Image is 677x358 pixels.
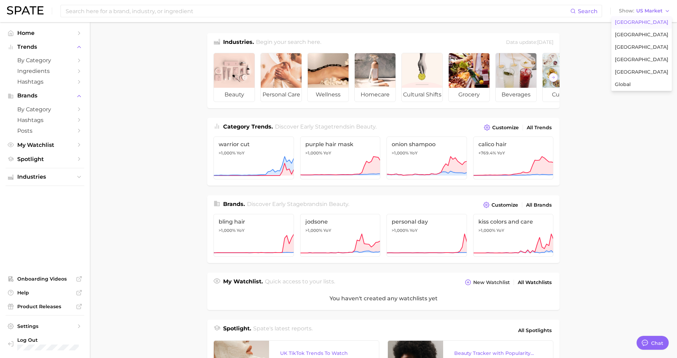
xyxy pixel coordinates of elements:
[219,228,236,233] span: >1,000%
[518,280,552,285] span: All Watchlists
[473,214,554,257] a: kiss colors and care>1,000% YoY
[478,218,549,225] span: kiss colors and care
[449,88,489,102] span: grocery
[223,201,245,207] span: Brands .
[615,19,668,25] span: [GEOGRAPHIC_DATA]
[615,69,668,75] span: [GEOGRAPHIC_DATA]
[300,214,381,257] a: jodsone>1,000% YoY
[617,7,672,16] button: ShowUS Market
[6,172,84,182] button: Industries
[17,303,73,310] span: Product Releases
[448,53,490,102] a: grocery
[392,150,409,156] span: >1,000%
[275,123,376,130] span: Discover Early Stage trends in .
[518,326,552,335] span: All Spotlights
[6,76,84,87] a: Hashtags
[578,8,598,15] span: Search
[525,123,553,132] a: All Trends
[323,150,331,156] span: YoY
[6,154,84,164] a: Spotlight
[478,150,496,156] span: +769.4%
[17,276,73,282] span: Onboarding Videos
[410,150,418,156] span: YoY
[516,278,553,287] a: All Watchlists
[17,117,73,123] span: Hashtags
[17,68,73,74] span: Ingredients
[223,324,251,336] h1: Spotlight.
[17,142,73,148] span: My Watchlist
[6,125,84,136] a: Posts
[17,44,73,50] span: Trends
[506,38,553,47] div: Data update: [DATE]
[516,324,553,336] a: All Spotlights
[323,228,331,233] span: YoY
[7,6,44,15] img: SPATE
[253,324,313,336] h2: Spate's latest reports.
[213,53,255,102] a: beauty
[17,174,73,180] span: Industries
[392,218,462,225] span: personal day
[213,214,294,257] a: bling hair>1,000% YoY
[481,200,520,210] button: Customize
[6,42,84,52] button: Trends
[6,28,84,38] a: Home
[305,218,375,225] span: jodsone
[549,73,558,82] button: Scroll Right
[65,5,570,17] input: Search here for a brand, industry, or ingredient
[17,337,87,343] span: Log Out
[307,53,349,102] a: wellness
[6,335,84,352] a: Log out. Currently logged in with e-mail sameera.polavar@gmail.com.
[219,150,236,156] span: >1,000%
[17,57,73,64] span: by Category
[543,88,583,102] span: culinary
[6,301,84,312] a: Product Releases
[6,274,84,284] a: Onboarding Videos
[305,150,322,156] span: >1,000%
[492,125,519,131] span: Customize
[392,141,462,148] span: onion shampoo
[473,136,554,179] a: calico hair+769.4% YoY
[454,349,542,357] div: Beauty Tracker with Popularity Index
[17,78,73,85] span: Hashtags
[611,16,672,91] div: ShowUS Market
[223,277,263,287] h1: My Watchlist.
[410,228,418,233] span: YoY
[219,218,289,225] span: bling hair
[6,66,84,76] a: Ingredients
[615,82,631,87] span: Global
[300,136,381,179] a: purple hair mask>1,000% YoY
[260,53,302,102] a: personal care
[527,125,552,131] span: All Trends
[615,32,668,38] span: [GEOGRAPHIC_DATA]
[6,91,84,101] button: Brands
[392,228,409,233] span: >1,000%
[17,106,73,113] span: by Category
[17,323,73,329] span: Settings
[6,55,84,66] a: by Category
[619,9,634,13] span: Show
[402,88,442,102] span: cultural shifts
[214,88,255,102] span: beauty
[247,201,349,207] span: Discover Early Stage brands in .
[256,38,321,47] h2: Begin your search here.
[17,156,73,162] span: Spotlight
[492,202,518,208] span: Customize
[482,123,521,132] button: Customize
[356,123,375,130] span: beauty
[265,277,335,287] h2: Quick access to your lists.
[308,88,349,102] span: wellness
[463,277,512,287] button: New Watchlist
[478,228,495,233] span: >1,000%
[213,136,294,179] a: warrior cut>1,000% YoY
[6,288,84,298] a: Help
[17,93,73,99] span: Brands
[615,44,668,50] span: [GEOGRAPHIC_DATA]
[387,214,467,257] a: personal day>1,000% YoY
[354,53,396,102] a: homecare
[615,57,668,63] span: [GEOGRAPHIC_DATA]
[305,228,322,233] span: >1,000%
[261,88,302,102] span: personal care
[237,228,245,233] span: YoY
[223,123,273,130] span: Category Trends .
[6,321,84,331] a: Settings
